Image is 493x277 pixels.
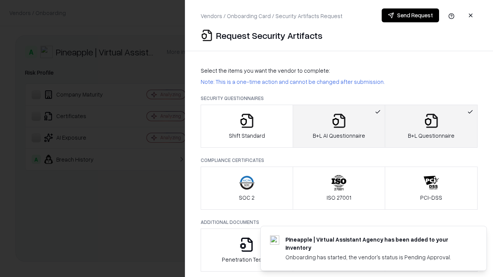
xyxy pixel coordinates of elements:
button: SOC 2 [201,167,293,210]
img: trypineapple.com [270,235,279,245]
p: Shift Standard [229,132,265,140]
button: B+L Questionnaire [385,105,478,148]
p: Additional Documents [201,219,478,225]
div: Onboarding has started, the vendor's status is Pending Approval. [285,253,468,261]
p: Request Security Artifacts [216,29,322,42]
p: Select the items you want the vendor to complete: [201,67,478,75]
p: B+L AI Questionnaire [313,132,365,140]
p: PCI-DSS [420,194,442,202]
p: B+L Questionnaire [408,132,454,140]
button: Shift Standard [201,105,293,148]
p: Penetration Testing [222,255,272,264]
p: SOC 2 [239,194,255,202]
p: Security Questionnaires [201,95,478,102]
button: Penetration Testing [201,229,293,272]
p: Compliance Certificates [201,157,478,164]
button: B+L AI Questionnaire [293,105,386,148]
button: ISO 27001 [293,167,386,210]
p: Note: This is a one-time action and cannot be changed after submission. [201,78,478,86]
p: ISO 27001 [327,194,351,202]
p: Vendors / Onboarding Card / Security Artifacts Request [201,12,342,20]
button: Send Request [382,8,439,22]
button: PCI-DSS [385,167,478,210]
div: Pineapple | Virtual Assistant Agency has been added to your inventory [285,235,468,252]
